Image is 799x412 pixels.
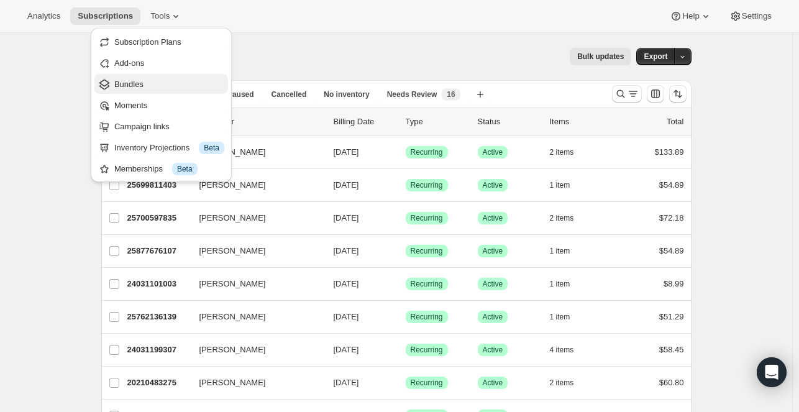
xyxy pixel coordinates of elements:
[550,341,588,359] button: 4 items
[550,242,584,260] button: 1 item
[411,312,443,322] span: Recurring
[199,245,266,257] span: [PERSON_NAME]
[127,275,684,293] div: 24031101003[PERSON_NAME][DATE]SuccessRecurringSuccessActive1 item$8.99
[659,345,684,354] span: $58.45
[483,246,503,256] span: Active
[550,378,574,388] span: 2 items
[662,7,719,25] button: Help
[324,89,369,99] span: No inventory
[659,312,684,321] span: $51.29
[192,208,316,228] button: [PERSON_NAME]
[550,308,584,326] button: 1 item
[483,312,503,322] span: Active
[199,278,266,290] span: [PERSON_NAME]
[127,308,684,326] div: 25762136139[PERSON_NAME][DATE]SuccessRecurringSuccessActive1 item$51.29
[483,345,503,355] span: Active
[636,48,675,65] button: Export
[227,89,254,99] span: Paused
[647,85,664,103] button: Customize table column order and visibility
[204,143,219,153] span: Beta
[199,311,266,323] span: [PERSON_NAME]
[411,180,443,190] span: Recurring
[127,344,189,356] p: 24031199307
[550,209,588,227] button: 2 items
[192,340,316,360] button: [PERSON_NAME]
[94,53,228,73] button: Add-ons
[127,341,684,359] div: 24031199307[PERSON_NAME][DATE]SuccessRecurringSuccessActive4 items$58.45
[483,378,503,388] span: Active
[387,89,437,99] span: Needs Review
[177,164,193,174] span: Beta
[483,279,503,289] span: Active
[199,212,266,224] span: [PERSON_NAME]
[406,116,468,128] div: Type
[127,311,189,323] p: 25762136139
[334,116,396,128] p: Billing Date
[272,89,307,99] span: Cancelled
[483,147,503,157] span: Active
[192,241,316,261] button: [PERSON_NAME]
[667,116,683,128] p: Total
[411,246,443,256] span: Recurring
[470,86,490,103] button: Create new view
[655,147,684,157] span: $133.89
[192,307,316,327] button: [PERSON_NAME]
[334,180,359,190] span: [DATE]
[334,213,359,222] span: [DATE]
[334,378,359,387] span: [DATE]
[447,89,455,99] span: 16
[550,374,588,391] button: 2 items
[192,373,316,393] button: [PERSON_NAME]
[70,7,140,25] button: Subscriptions
[27,11,60,21] span: Analytics
[334,279,359,288] span: [DATE]
[664,279,684,288] span: $8.99
[659,378,684,387] span: $60.80
[742,11,772,21] span: Settings
[334,345,359,354] span: [DATE]
[192,274,316,294] button: [PERSON_NAME]
[114,101,147,110] span: Moments
[757,357,787,387] div: Open Intercom Messenger
[550,275,584,293] button: 1 item
[550,279,570,289] span: 1 item
[114,37,181,47] span: Subscription Plans
[550,246,570,256] span: 1 item
[682,11,699,21] span: Help
[550,345,574,355] span: 4 items
[334,246,359,255] span: [DATE]
[150,11,170,21] span: Tools
[94,32,228,52] button: Subscription Plans
[334,312,359,321] span: [DATE]
[644,52,667,62] span: Export
[659,213,684,222] span: $72.18
[612,85,642,103] button: Search and filter results
[114,58,144,68] span: Add-ons
[550,180,570,190] span: 1 item
[550,213,574,223] span: 2 items
[199,377,266,389] span: [PERSON_NAME]
[127,245,189,257] p: 25877676107
[483,180,503,190] span: Active
[127,242,684,260] div: 25877676107[PERSON_NAME][DATE]SuccessRecurringSuccessActive1 item$54.89
[143,7,189,25] button: Tools
[94,116,228,136] button: Campaign links
[114,80,144,89] span: Bundles
[411,378,443,388] span: Recurring
[411,345,443,355] span: Recurring
[127,278,189,290] p: 24031101003
[94,95,228,115] button: Moments
[127,209,684,227] div: 25700597835[PERSON_NAME][DATE]SuccessRecurringSuccessActive2 items$72.18
[199,344,266,356] span: [PERSON_NAME]
[78,11,133,21] span: Subscriptions
[127,377,189,389] p: 20210483275
[411,147,443,157] span: Recurring
[192,142,316,162] button: [PERSON_NAME]
[127,374,684,391] div: 20210483275[PERSON_NAME][DATE]SuccessRecurringSuccessActive2 items$60.80
[570,48,631,65] button: Bulk updates
[550,312,570,322] span: 1 item
[192,175,316,195] button: [PERSON_NAME]
[20,7,68,25] button: Analytics
[127,212,189,224] p: 25700597835
[478,116,540,128] p: Status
